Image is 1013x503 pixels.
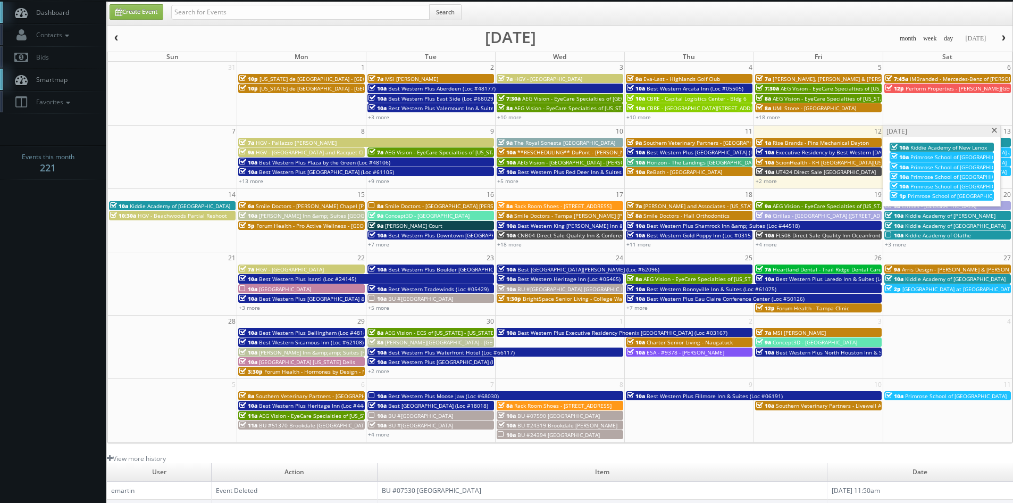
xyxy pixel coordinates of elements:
[388,232,552,239] span: Best Western Plus Downtown [GEOGRAPHIC_DATA] (Loc #48199)
[773,339,857,346] span: Concept3D - [GEOGRAPHIC_DATA]
[239,329,257,336] span: 10a
[239,358,257,366] span: 10a
[498,159,516,166] span: 10a
[908,192,1009,200] span: Primrose School of [GEOGRAPHIC_DATA]
[773,329,826,336] span: MSI [PERSON_NAME]
[498,232,516,239] span: 10a
[385,222,442,229] span: [PERSON_NAME] Court
[910,183,1012,190] span: Primrose School of [GEOGRAPHIC_DATA]
[256,202,433,210] span: Smile Doctors - [PERSON_NAME] Chapel [PERSON_NAME] Orthodontic
[756,232,774,239] span: 10a
[647,222,800,229] span: Best Western Plus Shamrock Inn &amp; Suites (Loc #44518)
[360,62,366,73] span: 1
[627,295,645,302] span: 10a
[239,412,257,419] span: 11a
[647,85,743,92] span: Best Western Arcata Inn (Loc #05505)
[498,402,513,409] span: 8a
[239,222,255,229] span: 5p
[756,212,771,219] span: 9a
[773,95,952,102] span: AEG Vision - EyeCare Specialties of [US_STATE] - Carolina Family Vision
[497,241,522,248] a: +18 more
[744,189,754,200] span: 18
[385,202,556,210] span: Smile Doctors - [GEOGRAPHIC_DATA] [PERSON_NAME] Orthodontics
[388,402,488,409] span: Best [GEOGRAPHIC_DATA] (Loc #18018)
[425,52,437,61] span: Tue
[517,275,621,283] span: Best Western Heritage Inn (Loc #05465)
[873,126,883,137] span: 12
[627,149,645,156] span: 10a
[239,422,257,429] span: 11a
[756,266,771,273] span: 7a
[886,127,907,136] span: [DATE]
[756,304,775,312] span: 12p
[388,104,531,112] span: Best Western Plus Valemount Inn & Suites (Loc #62120)
[166,52,179,61] span: Sun
[388,295,453,302] span: BU #[GEOGRAPHIC_DATA]
[514,212,694,219] span: Smile Doctors - Tampa [PERSON_NAME] [PERSON_NAME] Orthodontics
[873,252,883,263] span: 26
[756,149,774,156] span: 10a
[369,85,387,92] span: 10a
[388,392,499,400] span: Best Western Plus Moose Jaw (Loc #68030)
[110,202,128,210] span: 10a
[360,126,366,137] span: 8
[239,295,257,302] span: 10a
[756,168,774,176] span: 10a
[227,62,237,73] span: 31
[643,202,810,210] span: [PERSON_NAME] and Associates - [US_STATE][GEOGRAPHIC_DATA]
[259,85,406,92] span: [US_STATE] de [GEOGRAPHIC_DATA] - [GEOGRAPHIC_DATA]
[110,212,136,219] span: 10:30a
[239,402,257,409] span: 10a
[239,339,257,346] span: 10a
[369,422,387,429] span: 10a
[517,159,700,166] span: AEG Vision - [GEOGRAPHIC_DATA] - [PERSON_NAME][GEOGRAPHIC_DATA]
[627,95,645,102] span: 10a
[385,329,555,336] span: AEG Vision - ECS of [US_STATE] - [US_STATE] Valley Family Eye Care
[514,75,582,83] span: HGV - [GEOGRAPHIC_DATA]
[485,252,495,263] span: 23
[643,139,817,146] span: Southern Veterinary Partners - [GEOGRAPHIC_DATA][PERSON_NAME]
[744,252,754,263] span: 25
[756,75,771,83] span: 7a
[773,266,882,273] span: Heartland Dental - Trail Ridge Dental Care
[239,392,254,400] span: 8a
[259,285,311,293] span: [GEOGRAPHIC_DATA]
[553,52,566,61] span: Wed
[239,212,257,219] span: 10a
[905,222,1006,229] span: Kiddie Academy of [GEOGRAPHIC_DATA]
[259,159,390,166] span: Best Western Plus Plaza by the Green (Loc #48106)
[514,139,615,146] span: The Royal Sonesta [GEOGRAPHIC_DATA]
[626,304,648,311] a: +7 more
[910,163,1012,171] span: Primrose School of [GEOGRAPHIC_DATA]
[776,304,849,312] span: Forum Health - Tampa Clinic
[485,32,536,43] h2: [DATE]
[239,75,258,83] span: 10p
[259,412,448,419] span: AEG Vision - EyeCare Specialties of [US_STATE] – [PERSON_NAME] EyeCare
[517,168,656,176] span: Best Western Plus Red Deer Inn & Suites (Loc #61062)
[259,168,394,176] span: Best Western Plus [GEOGRAPHIC_DATA] (Loc #61105)
[891,153,909,161] span: 10a
[369,75,383,83] span: 7a
[885,85,904,92] span: 12p
[239,168,257,176] span: 10a
[388,85,496,92] span: Best Western Plus Aberdeen (Loc #48177)
[748,62,754,73] span: 4
[627,202,642,210] span: 7a
[744,126,754,137] span: 11
[1002,189,1012,200] span: 20
[627,275,642,283] span: 8a
[256,392,388,400] span: Southern Veterinary Partners - [GEOGRAPHIC_DATA]
[498,285,516,293] span: 10a
[517,222,675,229] span: Best Western King [PERSON_NAME] Inn & Suites (Loc #62106)
[776,168,876,176] span: UT424 Direct Sale [GEOGRAPHIC_DATA]
[259,402,374,409] span: Best Western Plus Heritage Inn (Loc #44463)
[239,266,254,273] span: 7a
[896,32,920,45] button: month
[256,266,324,273] span: HGV - [GEOGRAPHIC_DATA]
[815,52,822,61] span: Fri
[756,113,780,121] a: +18 more
[522,95,750,102] span: AEG Vision - EyeCare Specialties of [GEOGRAPHIC_DATA][US_STATE] - [GEOGRAPHIC_DATA]
[773,212,900,219] span: Cirillas - [GEOGRAPHIC_DATA] ([STREET_ADDRESS])
[627,75,642,83] span: 9a
[627,339,645,346] span: 10a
